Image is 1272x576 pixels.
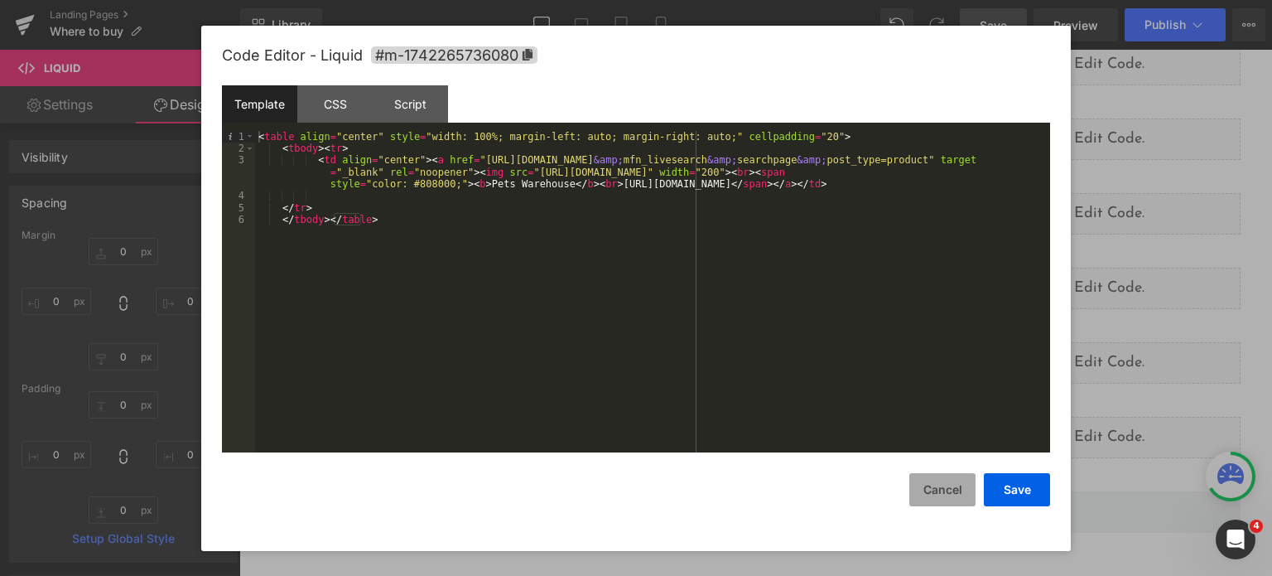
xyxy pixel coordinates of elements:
[1250,520,1263,533] span: 4
[297,85,373,123] div: CSS
[222,202,255,214] div: 5
[222,131,255,143] div: 1
[222,46,363,64] span: Code Editor - Liquid
[222,85,297,123] div: Template
[222,143,255,154] div: 2
[371,46,537,64] span: Click to copy
[909,473,976,506] button: Cancel
[1216,520,1255,559] iframe: Intercom live chat
[222,154,255,190] div: 3
[984,473,1050,506] button: Save
[222,214,255,225] div: 6
[373,85,448,123] div: Script
[222,190,255,201] div: 4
